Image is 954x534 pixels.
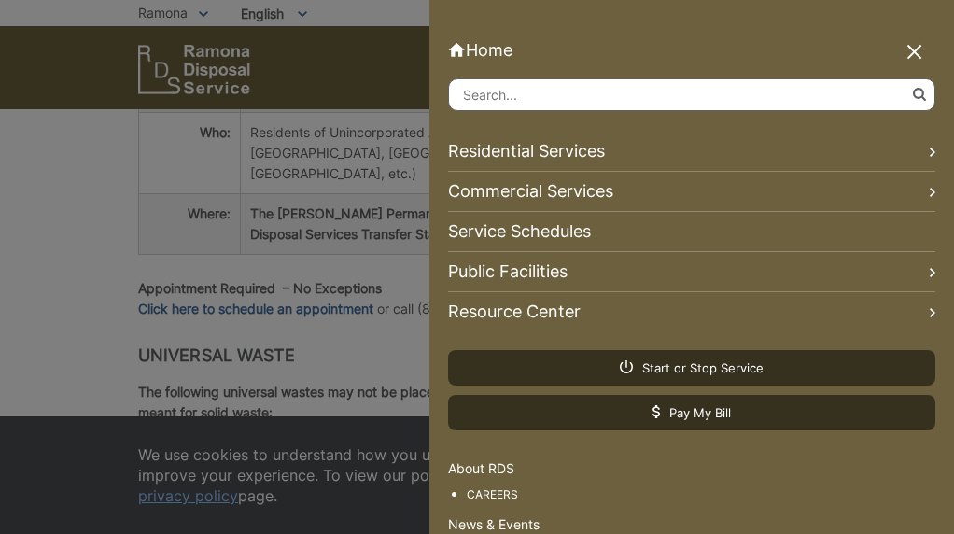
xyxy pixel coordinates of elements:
[448,172,935,212] a: Commercial Services
[448,252,935,292] a: Public Facilities
[652,404,731,421] span: Pay My Bill
[467,485,935,505] a: Careers
[448,350,935,386] a: Start or Stop Service
[620,359,764,376] span: Start or Stop Service
[448,78,935,111] input: Search
[448,458,935,479] a: About RDS
[448,292,935,331] a: Resource Center
[448,40,935,60] a: Home
[448,212,935,252] a: Service Schedules
[448,132,935,172] a: Residential Services
[448,395,935,430] a: Pay My Bill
